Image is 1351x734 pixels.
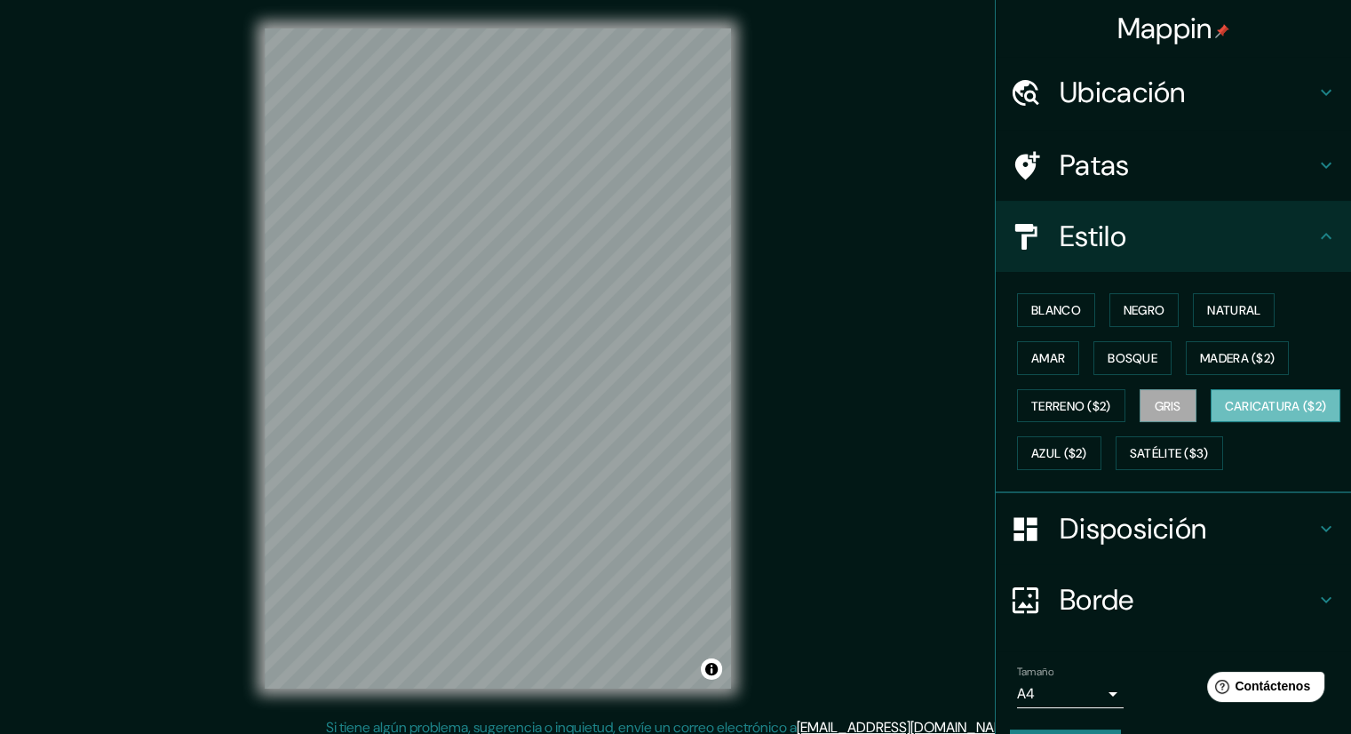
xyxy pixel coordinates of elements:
[996,130,1351,201] div: Patas
[996,57,1351,128] div: Ubicación
[1031,302,1081,318] font: Blanco
[1017,680,1124,708] div: A4
[1031,350,1065,366] font: Amar
[1140,389,1196,423] button: Gris
[1124,302,1165,318] font: Negro
[1116,436,1223,470] button: Satélite ($3)
[1017,293,1095,327] button: Blanco
[1060,510,1206,547] font: Disposición
[1060,147,1130,184] font: Patas
[265,28,731,689] canvas: Mapa
[1200,350,1275,366] font: Madera ($2)
[1031,446,1087,462] font: Azul ($2)
[1193,665,1331,714] iframe: Lanzador de widgets de ayuda
[701,658,722,680] button: Activar o desactivar atribución
[996,564,1351,635] div: Borde
[1117,10,1212,47] font: Mappin
[1155,398,1181,414] font: Gris
[1060,581,1134,618] font: Borde
[1109,293,1180,327] button: Negro
[1017,684,1035,703] font: A4
[1186,341,1289,375] button: Madera ($2)
[1017,389,1125,423] button: Terreno ($2)
[1060,74,1186,111] font: Ubicación
[1031,398,1111,414] font: Terreno ($2)
[1211,389,1341,423] button: Caricatura ($2)
[1207,302,1260,318] font: Natural
[1108,350,1157,366] font: Bosque
[996,493,1351,564] div: Disposición
[1215,24,1229,38] img: pin-icon.png
[1130,446,1209,462] font: Satélite ($3)
[996,201,1351,272] div: Estilo
[1017,436,1101,470] button: Azul ($2)
[1017,341,1079,375] button: Amar
[1017,665,1053,679] font: Tamaño
[1060,218,1126,255] font: Estilo
[1193,293,1275,327] button: Natural
[1225,398,1327,414] font: Caricatura ($2)
[1093,341,1172,375] button: Bosque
